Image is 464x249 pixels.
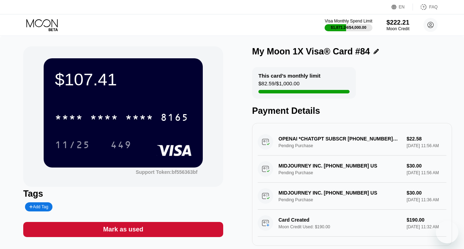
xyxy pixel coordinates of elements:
div: Support Token:bf556363bf [136,169,197,175]
div: Moon Credit [387,26,409,31]
div: Add Tag [29,204,48,209]
div: Visa Monthly Spend Limit [325,19,372,24]
div: $107.41 [55,70,192,89]
div: Payment Details [252,106,452,116]
div: $222.21Moon Credit [387,19,409,31]
div: Tags [23,189,223,199]
div: This card’s monthly limit [258,73,320,79]
div: 11/25 [50,136,95,153]
div: EN [399,5,405,9]
div: 449 [105,136,137,153]
div: 11/25 [55,140,90,151]
div: $1,871.24 / $4,000.00 [331,25,366,30]
div: Visa Monthly Spend Limit$1,871.24/$4,000.00 [325,19,372,31]
div: FAQ [413,4,438,11]
div: 449 [111,140,132,151]
div: $222.21 [387,19,409,26]
div: Mark as used [103,225,143,234]
div: $82.59 / $1,000.00 [258,80,300,90]
iframe: Кнопка запуска окна обмена сообщениями [436,221,458,243]
div: Add Tag [25,202,52,211]
div: EN [391,4,413,11]
div: My Moon 1X Visa® Card #84 [252,46,370,57]
div: 8165 [161,113,189,124]
div: FAQ [429,5,438,9]
div: Mark as used [23,222,223,237]
div: Support Token: bf556363bf [136,169,197,175]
